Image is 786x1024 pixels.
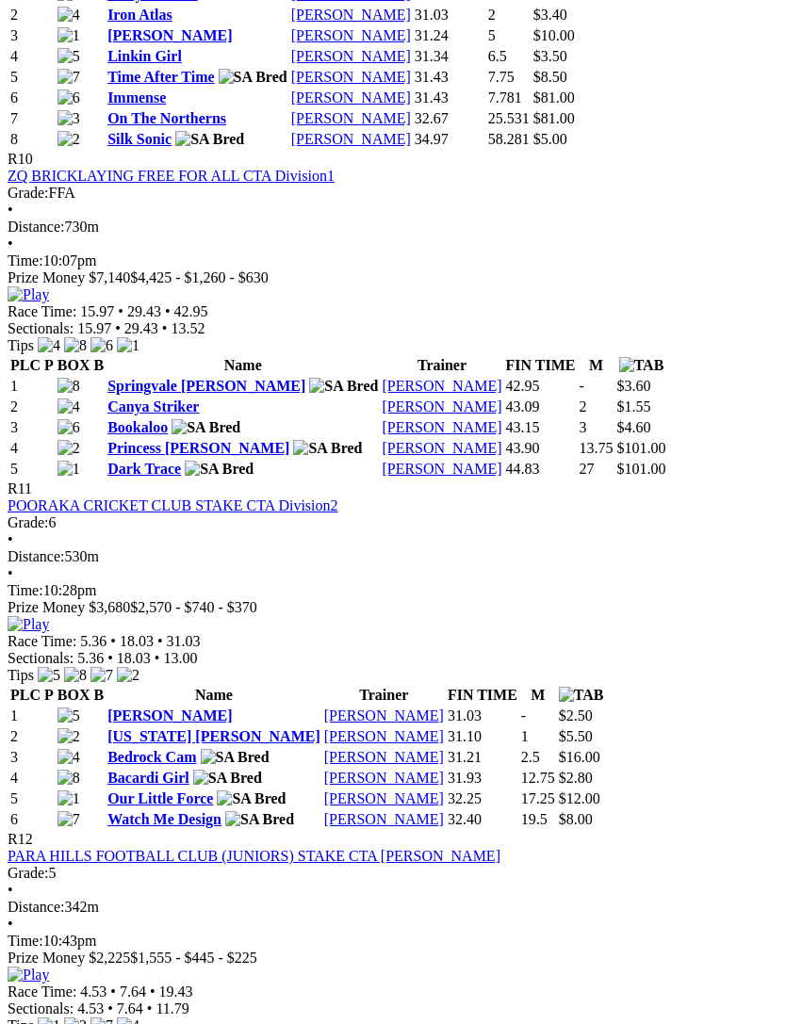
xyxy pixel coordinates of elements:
[616,440,665,456] span: $101.00
[193,770,262,787] img: SA Bred
[488,27,496,43] text: 5
[93,687,104,703] span: B
[309,378,378,395] img: SA Bred
[80,633,106,649] span: 5.36
[57,707,80,724] img: 5
[127,303,161,319] span: 29.43
[107,110,226,126] a: On The Northerns
[107,811,221,827] a: Watch Me Design
[130,599,257,615] span: $2,570 - $740 - $370
[57,419,80,436] img: 6
[414,109,485,128] td: 32.67
[8,916,13,932] span: •
[9,727,55,746] td: 2
[44,687,54,703] span: P
[38,667,60,684] img: 5
[291,89,411,106] a: [PERSON_NAME]
[10,357,41,373] span: PLC
[9,460,55,479] td: 5
[90,667,113,684] img: 7
[521,811,548,827] text: 19.5
[8,269,778,286] div: Prize Money $7,140
[414,68,485,87] td: 31.43
[124,320,158,336] span: 29.43
[107,27,232,43] a: [PERSON_NAME]
[9,68,55,87] td: 5
[447,789,518,808] td: 32.25
[447,810,518,829] td: 32.40
[64,337,87,354] img: 8
[488,110,530,126] text: 25.531
[167,633,201,649] span: 31.03
[120,633,154,649] span: 18.03
[291,69,411,85] a: [PERSON_NAME]
[9,810,55,829] td: 6
[533,69,567,85] span: $8.50
[559,811,593,827] span: $8.00
[107,728,320,744] a: [US_STATE] [PERSON_NAME]
[174,303,208,319] span: 42.95
[8,320,74,336] span: Sectionals:
[505,439,577,458] td: 43.90
[291,110,411,126] a: [PERSON_NAME]
[324,728,444,744] a: [PERSON_NAME]
[93,357,104,373] span: B
[488,131,530,147] text: 58.281
[9,398,55,416] td: 2
[381,356,502,375] th: Trainer
[9,6,55,24] td: 2
[324,707,444,723] a: [PERSON_NAME]
[117,667,139,684] img: 2
[80,983,106,1000] span: 4.53
[57,378,80,395] img: 8
[616,461,665,477] span: $101.00
[147,1000,153,1016] span: •
[107,461,181,477] a: Dark Trace
[414,89,485,107] td: 31.43
[107,7,172,23] a: Iron Atlas
[57,110,80,127] img: 3
[8,831,33,847] span: R12
[8,633,76,649] span: Race Time:
[8,616,49,633] img: Play
[107,378,305,394] a: Springvale [PERSON_NAME]
[117,337,139,354] img: 1
[57,398,80,415] img: 4
[107,440,289,456] a: Princess [PERSON_NAME]
[8,497,338,513] a: POORAKA CRICKET CLUB STAKE CTA Division2
[533,110,575,126] span: $81.00
[150,983,156,1000] span: •
[324,811,444,827] a: [PERSON_NAME]
[533,131,567,147] span: $5.00
[505,377,577,396] td: 42.95
[520,686,556,705] th: M
[559,707,593,723] span: $2.50
[8,565,13,581] span: •
[162,320,168,336] span: •
[579,398,586,414] text: 2
[57,89,80,106] img: 6
[8,650,74,666] span: Sectionals:
[8,286,49,303] img: Play
[382,398,501,414] a: [PERSON_NAME]
[488,48,507,64] text: 6.5
[175,131,244,148] img: SA Bred
[57,48,80,65] img: 5
[107,650,113,666] span: •
[521,707,526,723] text: -
[107,48,182,64] a: Linkin Girl
[8,865,49,881] span: Grade:
[616,398,650,414] span: $1.55
[8,236,13,252] span: •
[8,599,778,616] div: Prize Money $3,680
[9,89,55,107] td: 6
[57,27,80,44] img: 1
[8,667,34,683] span: Tips
[8,933,778,950] div: 10:43pm
[110,633,116,649] span: •
[324,770,444,786] a: [PERSON_NAME]
[107,398,199,414] a: Canya Striker
[57,7,80,24] img: 4
[8,548,778,565] div: 530m
[291,27,411,43] a: [PERSON_NAME]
